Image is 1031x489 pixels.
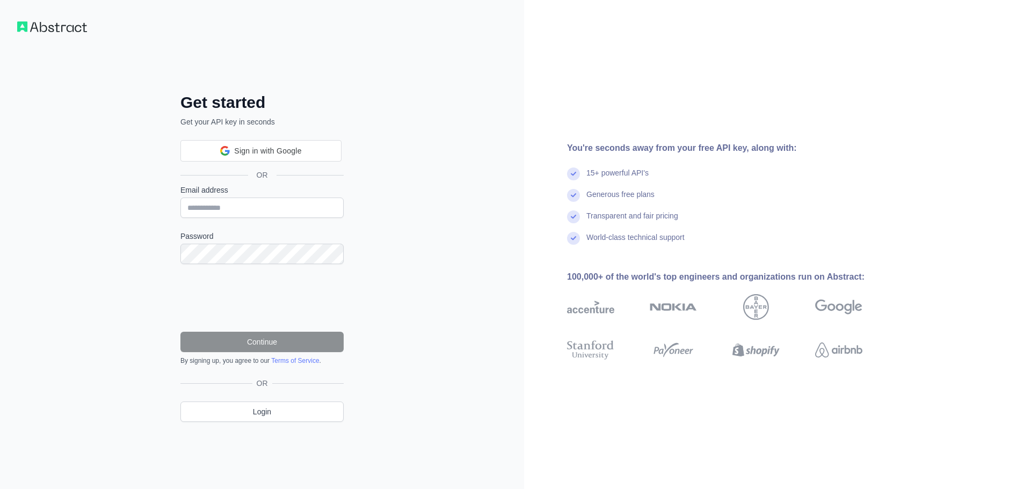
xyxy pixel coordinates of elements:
img: google [815,294,862,320]
iframe: reCAPTCHA [180,277,344,319]
img: airbnb [815,338,862,362]
label: Email address [180,185,344,195]
div: World-class technical support [586,232,685,253]
a: Login [180,402,344,422]
label: Password [180,231,344,242]
div: Transparent and fair pricing [586,210,678,232]
h2: Get started [180,93,344,112]
img: shopify [732,338,780,362]
img: check mark [567,210,580,223]
img: check mark [567,189,580,202]
img: check mark [567,232,580,245]
img: check mark [567,167,580,180]
button: Continue [180,332,344,352]
img: bayer [743,294,769,320]
img: nokia [650,294,697,320]
img: Workflow [17,21,87,32]
div: 15+ powerful API's [586,167,649,189]
a: Terms of Service [271,357,319,364]
span: OR [248,170,277,180]
div: By signing up, you agree to our . [180,356,344,365]
span: Sign in with Google [234,145,301,157]
img: accenture [567,294,614,320]
span: OR [252,378,272,389]
div: 100,000+ of the world's top engineers and organizations run on Abstract: [567,271,897,283]
p: Get your API key in seconds [180,116,344,127]
div: You're seconds away from your free API key, along with: [567,142,897,155]
div: Sign in with Google [180,140,342,162]
div: Generous free plans [586,189,655,210]
img: stanford university [567,338,614,362]
img: payoneer [650,338,697,362]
